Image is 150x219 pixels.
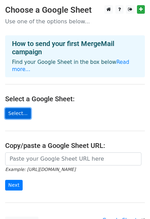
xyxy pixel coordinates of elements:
h4: How to send your first MergeMail campaign [12,39,138,56]
input: Next [5,180,23,191]
a: Read more... [12,59,129,72]
p: Find your Google Sheet in the box below [12,59,138,73]
h4: Copy/paste a Google Sheet URL: [5,141,145,150]
small: Example: [URL][DOMAIN_NAME] [5,167,76,172]
h3: Choose a Google Sheet [5,5,145,15]
h4: Select a Google Sheet: [5,95,145,103]
a: Select... [5,108,31,119]
p: Use one of the options below... [5,18,145,25]
input: Paste your Google Sheet URL here [5,152,141,165]
iframe: Chat Widget [116,186,150,219]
